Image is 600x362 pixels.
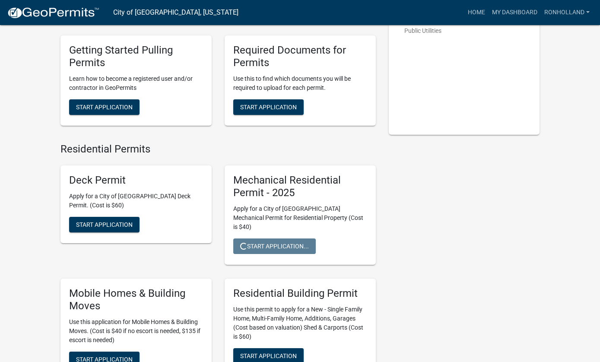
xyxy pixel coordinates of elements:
[76,103,133,110] span: Start Application
[541,4,593,21] a: ronholland
[69,74,203,92] p: Learn how to become a registered user and/or contractor in GeoPermits
[233,44,367,69] h5: Required Documents for Permits
[233,74,367,92] p: Use this to find which documents you will be required to upload for each permit.
[489,4,541,21] a: My Dashboard
[233,174,367,199] h5: Mechanical Residential Permit - 2025
[76,221,133,228] span: Start Application
[69,287,203,312] h5: Mobile Homes & Building Moves
[233,204,367,232] p: Apply for a City of [GEOGRAPHIC_DATA] Mechanical Permit for Residential Property (Cost is $40)
[69,217,140,232] button: Start Application
[69,318,203,345] p: Use this application for Mobile Homes & Building Moves. (Cost is $40 if no escort is needed, $135...
[240,352,297,359] span: Start Application
[404,20,467,26] p: New Ulm Public Utilities
[69,174,203,187] h5: Deck Permit
[69,192,203,210] p: Apply for a City of [GEOGRAPHIC_DATA] Deck Permit. (Cost is $60)
[233,305,367,341] p: Use this permit to apply for a New - Single Family Home, Multi-Family Home, Additions, Garages (C...
[404,28,467,34] p: Public Utilities
[233,287,367,300] h5: Residential Building Permit
[69,44,203,69] h5: Getting Started Pulling Permits
[60,143,376,156] h4: Residential Permits
[240,243,309,250] span: Start Application...
[233,99,304,115] button: Start Application
[69,99,140,115] button: Start Application
[464,4,489,21] a: Home
[240,103,297,110] span: Start Application
[113,5,238,20] a: City of [GEOGRAPHIC_DATA], [US_STATE]
[233,238,316,254] button: Start Application...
